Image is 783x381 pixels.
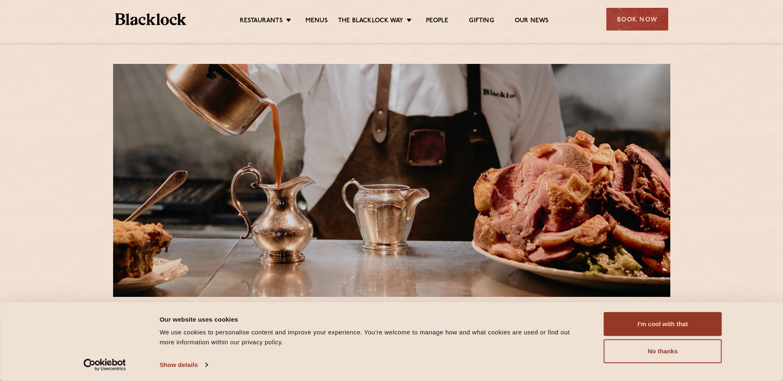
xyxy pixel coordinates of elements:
[604,312,722,336] button: I'm cool with that
[69,359,141,371] a: Usercentrics Cookiebot - opens in a new window
[160,327,585,347] div: We use cookies to personalise content and improve your experience. You're welcome to manage how a...
[240,17,283,26] a: Restaurants
[604,339,722,363] button: No thanks
[469,17,494,26] a: Gifting
[338,17,403,26] a: The Blacklock Way
[305,17,328,26] a: Menus
[515,17,549,26] a: Our News
[160,314,585,324] div: Our website uses cookies
[115,13,187,25] img: BL_Textured_Logo-footer-cropped.svg
[426,17,448,26] a: People
[606,8,668,31] div: Book Now
[160,359,208,371] a: Show details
